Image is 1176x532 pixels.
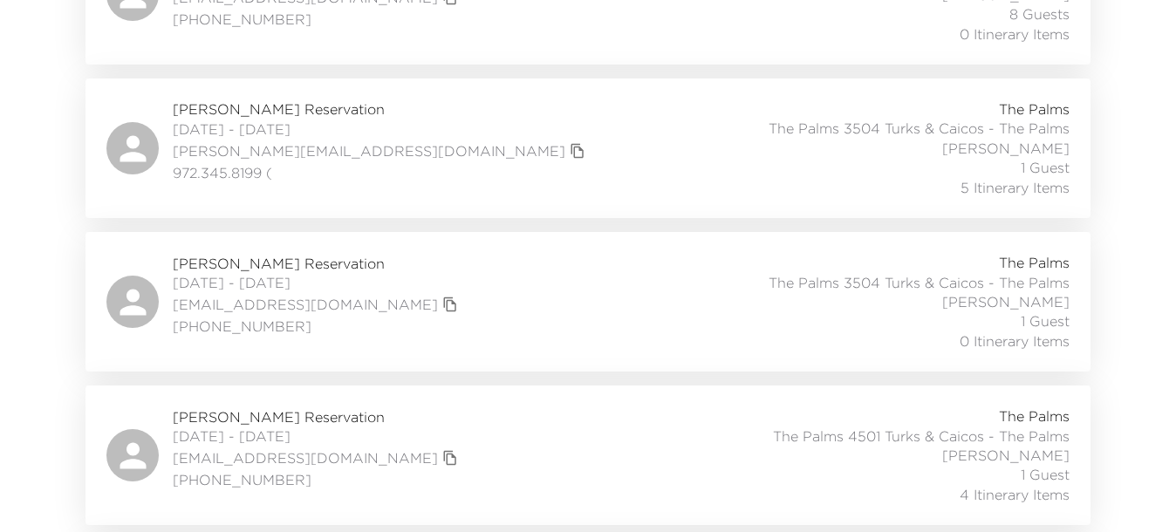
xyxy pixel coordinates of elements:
[173,317,462,336] span: [PHONE_NUMBER]
[85,385,1091,525] a: [PERSON_NAME] Reservation[DATE] - [DATE][EMAIL_ADDRESS][DOMAIN_NAME]copy primary member email[PHO...
[173,141,565,160] a: [PERSON_NAME][EMAIL_ADDRESS][DOMAIN_NAME]
[942,139,1070,158] span: [PERSON_NAME]
[173,163,590,182] span: 972.345.8199 (
[999,99,1070,119] span: The Palms
[942,292,1070,311] span: [PERSON_NAME]
[773,426,1070,446] span: The Palms 4501 Turks & Caicos - The Palms
[438,446,462,470] button: copy primary member email
[173,407,462,426] span: [PERSON_NAME] Reservation
[173,295,438,314] a: [EMAIL_ADDRESS][DOMAIN_NAME]
[769,119,1070,138] span: The Palms 3504 Turks & Caicos - The Palms
[565,139,590,163] button: copy primary member email
[960,24,1070,44] span: 0 Itinerary Items
[173,470,462,489] span: [PHONE_NUMBER]
[173,119,590,139] span: [DATE] - [DATE]
[960,485,1070,504] span: 4 Itinerary Items
[173,254,462,273] span: [PERSON_NAME] Reservation
[173,426,462,446] span: [DATE] - [DATE]
[1021,465,1070,484] span: 1 Guest
[960,331,1070,351] span: 0 Itinerary Items
[438,292,462,317] button: copy primary member email
[85,232,1091,372] a: [PERSON_NAME] Reservation[DATE] - [DATE][EMAIL_ADDRESS][DOMAIN_NAME]copy primary member email[PHO...
[999,253,1070,272] span: The Palms
[85,78,1091,218] a: [PERSON_NAME] Reservation[DATE] - [DATE][PERSON_NAME][EMAIL_ADDRESS][DOMAIN_NAME]copy primary mem...
[942,446,1070,465] span: [PERSON_NAME]
[769,273,1070,292] span: The Palms 3504 Turks & Caicos - The Palms
[173,448,438,467] a: [EMAIL_ADDRESS][DOMAIN_NAME]
[173,99,590,119] span: [PERSON_NAME] Reservation
[1009,4,1070,24] span: 8 Guests
[999,406,1070,426] span: The Palms
[173,10,462,29] span: [PHONE_NUMBER]
[961,178,1070,197] span: 5 Itinerary Items
[1021,311,1070,331] span: 1 Guest
[173,273,462,292] span: [DATE] - [DATE]
[1021,158,1070,177] span: 1 Guest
